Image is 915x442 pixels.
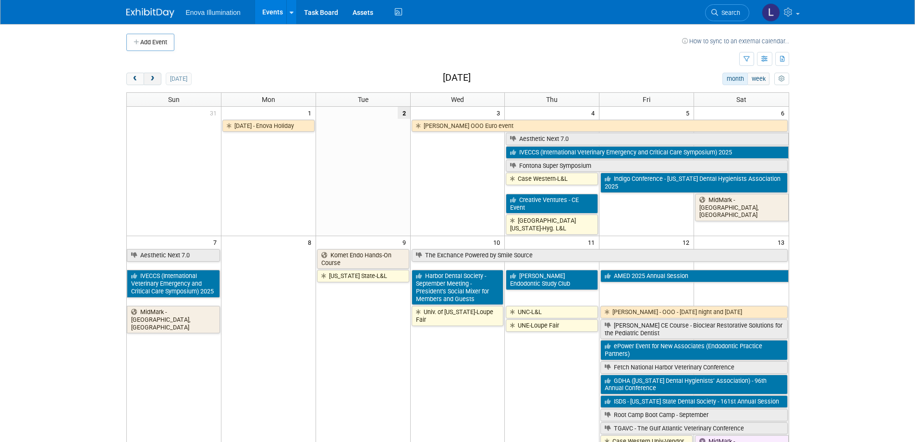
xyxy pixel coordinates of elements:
span: 31 [209,107,221,119]
a: GDHA ([US_STATE] Dental Hygienists’ Association) - 96th Annual Conference [600,375,787,394]
button: week [747,73,769,85]
span: 2 [398,107,410,119]
span: 5 [685,107,694,119]
i: Personalize Calendar [779,76,785,82]
a: [PERSON_NAME] - OOO - [DATE] night and [DATE] [600,306,787,318]
a: [PERSON_NAME] OOO Euro event [412,120,788,132]
span: Search [718,9,740,16]
span: 8 [307,236,316,248]
span: Wed [451,96,464,103]
span: Tue [358,96,368,103]
span: 1 [307,107,316,119]
span: 6 [780,107,789,119]
a: Fetch National Harbor Veterinary Conference [600,361,787,374]
img: Lucas Mlinarcik [762,3,780,22]
a: AMED 2025 Annual Session [600,270,788,282]
a: Univ. of [US_STATE]-Loupe Fair [412,306,504,326]
a: Search [705,4,749,21]
a: UNC-L&L [506,306,598,318]
a: IVECCS (International Veterinary Emergency and Critical Care Symposium) 2025 [127,270,220,297]
span: Sun [168,96,180,103]
span: 10 [492,236,504,248]
a: Fontona Super Symposium [506,160,787,172]
span: 7 [212,236,221,248]
span: 11 [587,236,599,248]
a: Indigo Conference - [US_STATE] Dental Hygienists Association 2025 [600,173,787,192]
button: prev [126,73,144,85]
span: 4 [590,107,599,119]
span: Sat [736,96,746,103]
span: Enova Illumination [186,9,241,16]
a: The Exchance Powered by Smile Source [412,249,788,262]
a: Harbor Dental Society - September Meeting - President’s Social Mixer for Members and Guests [412,270,504,305]
span: 3 [496,107,504,119]
a: Creative Ventures - CE Event [506,194,598,214]
a: MidMark - [GEOGRAPHIC_DATA], [GEOGRAPHIC_DATA] [127,306,220,333]
button: [DATE] [166,73,191,85]
a: [PERSON_NAME] Endodontic Study Club [506,270,598,290]
button: Add Event [126,34,174,51]
a: [US_STATE] State-L&L [317,270,409,282]
a: ePower Event for New Associates (Endodontic Practice Partners) [600,340,787,360]
span: Fri [643,96,650,103]
button: myCustomButton [774,73,789,85]
a: How to sync to an external calendar... [682,38,789,45]
span: 12 [682,236,694,248]
a: [GEOGRAPHIC_DATA][US_STATE]-Hyg. L&L [506,215,598,234]
a: UNE-Loupe Fair [506,319,598,332]
a: Aesthetic Next 7.0 [127,249,220,262]
a: [DATE] - Enova Holiday [222,120,315,132]
a: MidMark - [GEOGRAPHIC_DATA], [GEOGRAPHIC_DATA] [695,194,788,221]
span: 9 [402,236,410,248]
span: Thu [546,96,558,103]
a: IVECCS (International Veterinary Emergency and Critical Care Symposium) 2025 [506,146,788,159]
a: Root Camp Boot Camp - September [600,409,787,421]
a: TGAVC - The Gulf Atlantic Veterinary Conference [600,422,787,435]
a: Case Western-L&L [506,173,598,185]
span: 13 [777,236,789,248]
h2: [DATE] [443,73,471,83]
a: Komet Endo Hands-On Course [317,249,409,269]
a: Aesthetic Next 7.0 [506,133,788,145]
button: next [144,73,161,85]
a: ISDS - [US_STATE] State Dental Society - 161st Annual Session [600,395,787,408]
img: ExhibitDay [126,8,174,18]
a: [PERSON_NAME] CE Course - Bioclear Restorative Solutions for the Pediatric Dentist [600,319,787,339]
span: Mon [262,96,275,103]
button: month [722,73,748,85]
